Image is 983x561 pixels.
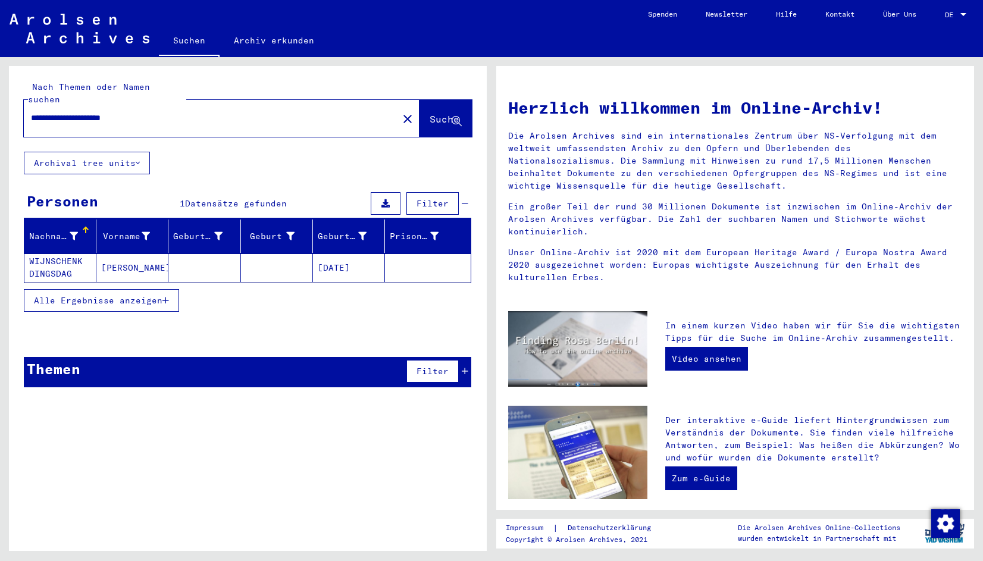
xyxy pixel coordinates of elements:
button: Filter [406,192,459,215]
a: Datenschutzerklärung [558,522,665,534]
p: Copyright © Arolsen Archives, 2021 [506,534,665,545]
p: Unser Online-Archiv ist 2020 mit dem European Heritage Award / Europa Nostra Award 2020 ausgezeic... [508,246,962,284]
mat-header-cell: Geburt‏ [241,220,313,253]
div: Themen [27,358,80,380]
span: Filter [417,198,449,209]
div: Prisoner # [390,227,456,246]
mat-cell: [DATE] [313,253,385,282]
img: Arolsen_neg.svg [10,14,149,43]
img: Zustimmung ändern [931,509,960,538]
div: Geburtsname [173,230,222,243]
img: eguide.jpg [508,406,647,499]
a: Impressum [506,522,553,534]
mat-header-cell: Prisoner # [385,220,471,253]
mat-header-cell: Vorname [96,220,168,253]
button: Archival tree units [24,152,150,174]
p: wurden entwickelt in Partnerschaft mit [738,533,900,544]
span: Filter [417,366,449,377]
mat-header-cell: Geburtsname [168,220,240,253]
a: Video ansehen [665,347,748,371]
div: Personen [27,190,98,212]
p: Ein großer Teil der rund 30 Millionen Dokumente ist inzwischen im Online-Archiv der Arolsen Archi... [508,200,962,238]
button: Filter [406,360,459,383]
mat-cell: WIJNSCHENK DINGSDAG [24,253,96,282]
span: DE [945,11,958,19]
div: Vorname [101,230,150,243]
a: Suchen [159,26,220,57]
img: yv_logo.png [922,518,967,548]
div: Geburtsname [173,227,240,246]
mat-header-cell: Geburtsdatum [313,220,385,253]
span: Datensätze gefunden [185,198,287,209]
p: Der interaktive e-Guide liefert Hintergrundwissen zum Verständnis der Dokumente. Sie finden viele... [665,414,962,464]
div: Geburt‏ [246,227,312,246]
div: Nachname [29,227,96,246]
img: video.jpg [508,311,647,387]
div: Geburtsdatum [318,227,384,246]
div: Geburt‏ [246,230,295,243]
a: Zum e-Guide [665,466,737,490]
div: Vorname [101,227,168,246]
button: Clear [396,106,420,130]
div: Geburtsdatum [318,230,367,243]
mat-header-cell: Nachname [24,220,96,253]
div: | [506,522,665,534]
h1: Herzlich willkommen im Online-Archiv! [508,95,962,120]
mat-icon: close [400,112,415,126]
p: Die Arolsen Archives Online-Collections [738,522,900,533]
div: Prisoner # [390,230,439,243]
mat-label: Nach Themen oder Namen suchen [28,82,150,105]
span: 1 [180,198,185,209]
a: Archiv erkunden [220,26,328,55]
span: Alle Ergebnisse anzeigen [34,295,162,306]
span: Suche [430,113,459,125]
div: Nachname [29,230,78,243]
p: In einem kurzen Video haben wir für Sie die wichtigsten Tipps für die Suche im Online-Archiv zusa... [665,319,962,344]
button: Suche [420,100,472,137]
button: Alle Ergebnisse anzeigen [24,289,179,312]
mat-cell: [PERSON_NAME] [96,253,168,282]
p: Die Arolsen Archives sind ein internationales Zentrum über NS-Verfolgung mit dem weltweit umfasse... [508,130,962,192]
